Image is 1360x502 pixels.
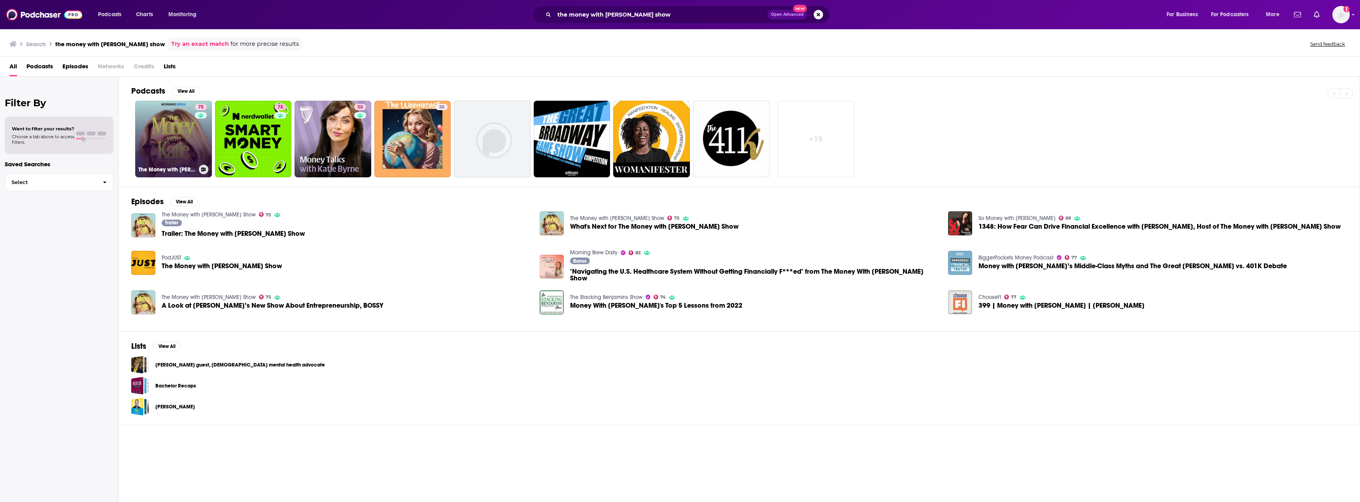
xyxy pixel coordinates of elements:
a: ListsView All [131,341,181,351]
img: What's Next for The Money with Katie Show [540,211,564,235]
img: "Navigating the U.S. Healthcare System Without Getting Financially F***ed" from The Money With Ka... [540,255,564,279]
span: For Podcasters [1211,9,1249,20]
a: ChooseFI [978,294,1001,301]
img: The Money with Katie Show [131,251,155,275]
a: Try an exact match [171,39,229,49]
p: Saved Searches [5,160,113,168]
img: 399 | Money with Katie | Katie Gatti [948,290,972,314]
span: 77 [1071,256,1077,259]
button: Show profile menu [1332,6,1350,23]
a: The Money with Katie Show [162,263,282,269]
span: Select [5,180,96,185]
a: 1348: How Fear Can Drive Financial Excellence with Katie Gatti, Host of The Money with Katie Show [948,211,972,235]
a: Podcasts [26,60,53,76]
button: open menu [1206,8,1260,21]
span: 74 [660,295,666,299]
img: Podchaser - Follow, Share and Rate Podcasts [6,7,82,22]
button: View All [153,342,181,351]
a: 75 [259,295,272,299]
a: Megan Basham [131,398,149,416]
span: What's Next for The Money with [PERSON_NAME] Show [570,223,739,230]
img: Money With Katie's Top 5 Lessons from 2022 [540,290,564,314]
a: What's Next for The Money with Katie Show [570,223,739,230]
a: Episodes [62,60,88,76]
a: PodJUST [162,254,181,261]
span: Charts [136,9,153,20]
button: Open AdvancedNew [767,10,807,19]
a: Trailer: The Money with Katie Show [162,230,305,237]
h3: the money with [PERSON_NAME] show [55,40,165,48]
a: All [9,60,17,76]
span: 58 [357,103,363,111]
a: 58 [295,101,371,177]
span: 75 [266,295,271,299]
a: Money with Katie’s Middle-Class Myths and The Great Roth vs. 401K Debate [948,251,972,275]
a: PodcastsView All [131,86,200,96]
a: Trailer: The Money with Katie Show [131,213,155,237]
a: Show notifications dropdown [1291,8,1304,21]
a: 1348: How Fear Can Drive Financial Excellence with Katie Gatti, Host of The Money with Katie Show [978,223,1341,230]
a: 75The Money with [PERSON_NAME] Show [135,101,212,177]
a: EpisodesView All [131,197,198,207]
a: Morning Brew Daily [570,249,618,256]
span: New [793,5,807,12]
h2: Filter By [5,97,113,109]
span: 75 [674,216,680,220]
a: Katie Dale guest, Christian mental health advocate [131,356,149,374]
span: A Look at [PERSON_NAME]’s New Show About Entrepreneurship, BOSSY [162,302,383,309]
h2: Podcasts [131,86,165,96]
span: Logged in as rpearson [1332,6,1350,23]
button: Send feedback [1308,41,1347,47]
button: open menu [1161,8,1208,21]
span: Open Advanced [771,13,804,17]
a: Lists [164,60,176,76]
a: Bachelor Recaps [155,382,196,390]
span: Credits [134,60,154,76]
h3: Search [26,40,46,48]
span: Networks [98,60,124,76]
span: "Navigating the U.S. Healthcare System Without Getting Financially F***ed" from The Money With [P... [570,268,939,282]
span: More [1266,9,1279,20]
a: 75 [195,104,207,110]
a: So Money with Farnoosh Torabi [978,215,1056,222]
a: Bachelor Recaps [131,377,149,395]
a: 83 [629,250,641,255]
span: Bonus [573,259,586,263]
span: for more precise results [230,39,299,49]
a: +15 [778,101,854,177]
img: A Look at Katie’s New Show About Entrepreneurship, BOSSY [131,290,155,314]
a: 74 [654,295,666,299]
a: The Money with Katie Show [162,211,256,218]
span: The Money with [PERSON_NAME] Show [162,263,282,269]
span: 30 [439,103,444,111]
a: 75 [259,212,272,217]
a: A Look at Katie’s New Show About Entrepreneurship, BOSSY [162,302,383,309]
span: For Business [1167,9,1198,20]
a: 78 [274,104,286,110]
h2: Lists [131,341,146,351]
span: 69 [1065,216,1071,220]
a: The Money with Katie Show [162,294,256,301]
a: 30 [436,104,448,110]
span: Trailer: The Money with [PERSON_NAME] Show [162,230,305,237]
a: Charts [131,8,158,21]
input: Search podcasts, credits, & more... [554,8,767,21]
span: 78 [278,103,283,111]
a: 77 [1065,255,1077,260]
a: 78 [215,101,292,177]
a: [PERSON_NAME] guest, [DEMOGRAPHIC_DATA] mental health advocate [155,361,325,369]
span: Monitoring [168,9,196,20]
